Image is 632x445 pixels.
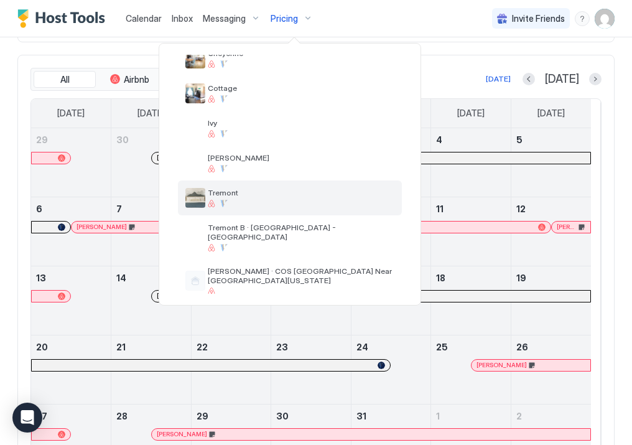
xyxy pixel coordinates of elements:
a: [PERSON_NAME] [178,146,402,180]
a: Ivy [178,111,402,146]
div: listing image [185,83,205,103]
span: [PERSON_NAME] [208,153,269,162]
span: Cottage [208,83,237,93]
div: listing image [185,118,205,138]
a: [PERSON_NAME] · COS [GEOGRAPHIC_DATA] Near [GEOGRAPHIC_DATA][US_STATE] [178,259,402,302]
a: listing imageTremont [178,180,402,215]
span: Tremont B · [GEOGRAPHIC_DATA] - [GEOGRAPHIC_DATA] [208,223,394,241]
a: listing imageCottage [178,76,402,111]
div: listing image [185,188,205,208]
span: Tremont [208,188,238,197]
span: Ivy [208,118,228,128]
div: Open Intercom Messenger [12,403,42,433]
div: listing image [185,227,205,247]
span: [PERSON_NAME] · COS [GEOGRAPHIC_DATA] Near [GEOGRAPHIC_DATA][US_STATE] [208,266,394,285]
a: Tremont B · [GEOGRAPHIC_DATA] - [GEOGRAPHIC_DATA] [178,215,402,259]
a: listing imageCheyenne [178,41,402,76]
div: listing image [185,49,205,68]
div: listing image [185,153,205,173]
